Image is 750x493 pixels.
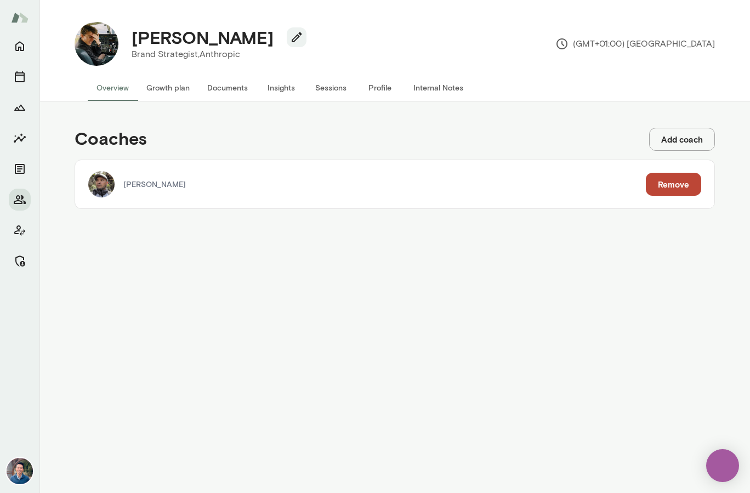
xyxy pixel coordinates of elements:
[9,189,31,211] button: Members
[646,173,701,196] button: Remove
[75,22,118,66] img: Sam McAllister
[9,127,31,149] button: Insights
[9,219,31,241] button: Client app
[9,158,31,180] button: Documents
[555,37,715,50] p: (GMT+01:00) [GEOGRAPHIC_DATA]
[123,179,646,190] p: [PERSON_NAME]
[257,75,306,101] button: Insights
[11,7,29,28] img: Mento
[9,250,31,272] button: Manage
[405,75,472,101] button: Internal Notes
[88,171,115,197] img: Rico Nasol
[355,75,405,101] button: Profile
[9,35,31,57] button: Home
[132,27,274,48] h4: [PERSON_NAME]
[9,66,31,88] button: Sessions
[198,75,257,101] button: Documents
[88,75,138,101] button: Overview
[132,48,298,61] p: Brand Strategist, Anthropic
[649,128,715,151] button: Add coach
[9,97,31,118] button: Growth Plan
[138,75,198,101] button: Growth plan
[7,458,33,484] img: Alex Yu
[306,75,355,101] button: Sessions
[75,128,147,151] h4: Coaches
